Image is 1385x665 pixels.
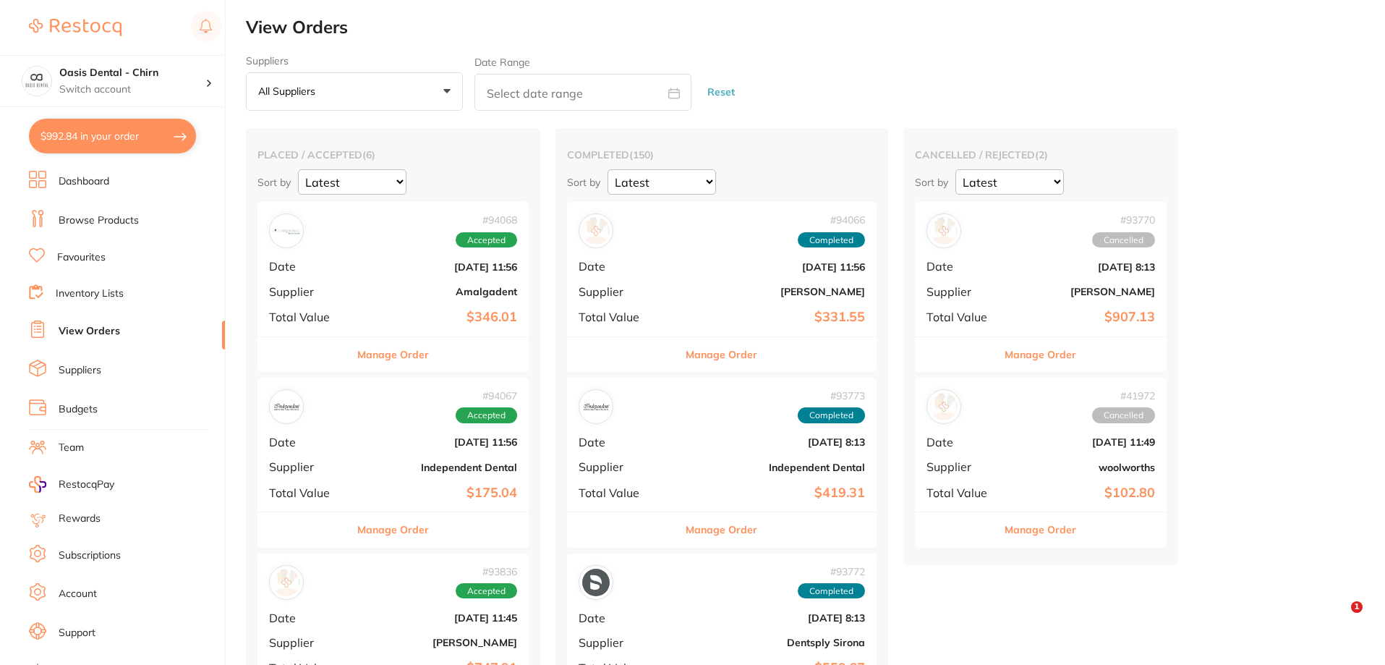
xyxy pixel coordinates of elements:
h2: cancelled / rejected ( 2 ) [915,148,1167,161]
span: Total Value [579,486,670,499]
a: Account [59,587,97,601]
h2: View Orders [246,17,1385,38]
span: # 93772 [798,566,865,577]
img: Independent Dental [273,393,300,420]
h2: completed ( 150 ) [567,148,877,161]
div: Independent Dental#94067AcceptedDate[DATE] 11:56SupplierIndependent DentalTotal Value$175.04Manag... [257,378,529,548]
img: Dentsply Sirona [582,569,610,596]
span: Date [926,436,999,449]
span: # 94068 [456,214,517,226]
button: Manage Order [357,512,429,547]
button: $992.84 in your order [29,119,196,153]
p: All suppliers [258,85,321,98]
img: Henry Schein Halas [930,217,958,245]
b: $346.01 [359,310,517,325]
span: Date [579,260,670,273]
span: Completed [798,232,865,248]
b: [DATE] 11:45 [359,612,517,624]
a: Budgets [59,402,98,417]
div: Amalgadent#94068AcceptedDate[DATE] 11:56SupplierAmalgadentTotal Value$346.01Manage Order [257,202,529,372]
span: Completed [798,583,865,599]
span: Date [269,611,348,624]
a: RestocqPay [29,476,114,493]
span: Date [269,260,348,273]
b: [DATE] 8:13 [682,612,865,624]
span: Total Value [926,486,999,499]
span: Date [926,260,999,273]
b: [PERSON_NAME] [682,286,865,297]
a: Subscriptions [59,548,121,563]
b: woolworths [1010,462,1155,473]
span: Supplier [926,285,999,298]
b: $175.04 [359,486,517,501]
b: Dentsply Sirona [682,637,865,648]
span: Completed [798,407,865,423]
button: Manage Order [686,337,757,372]
b: $102.80 [1010,486,1155,501]
span: Date [579,611,670,624]
b: [DATE] 8:13 [1010,261,1155,273]
span: Total Value [269,486,348,499]
b: [DATE] 11:56 [359,436,517,448]
span: Supplier [269,460,348,473]
b: [DATE] 11:56 [359,261,517,273]
p: Sort by [915,176,948,189]
span: Date [579,436,670,449]
span: # 94066 [798,214,865,226]
img: Restocq Logo [29,19,122,36]
b: [DATE] 11:56 [682,261,865,273]
img: Oasis Dental - Chirn [22,67,51,96]
b: Independent Dental [359,462,517,473]
img: Independent Dental [582,393,610,420]
span: RestocqPay [59,478,114,492]
p: Switch account [59,82,205,97]
b: Independent Dental [682,462,865,473]
img: Henry Schein Halas [273,569,300,596]
span: Supplier [926,460,999,473]
label: Suppliers [246,55,463,67]
button: Manage Order [1005,512,1076,547]
span: # 93770 [1092,214,1155,226]
b: [DATE] 11:49 [1010,436,1155,448]
img: RestocqPay [29,476,46,493]
span: Total Value [579,310,670,323]
span: Cancelled [1092,407,1155,423]
span: Accepted [456,407,517,423]
button: Manage Order [686,512,757,547]
span: Supplier [579,285,670,298]
b: Amalgadent [359,286,517,297]
span: Accepted [456,583,517,599]
span: # 93836 [456,566,517,577]
span: # 93773 [798,390,865,402]
a: Inventory Lists [56,287,124,301]
span: Date [269,436,348,449]
button: Manage Order [1005,337,1076,372]
a: Dashboard [59,174,109,189]
button: All suppliers [246,72,463,111]
b: $419.31 [682,486,865,501]
iframe: Intercom live chat [1321,601,1356,636]
a: Browse Products [59,213,139,228]
a: Suppliers [59,363,101,378]
img: Amalgadent [273,217,300,245]
span: Total Value [926,310,999,323]
span: Supplier [579,460,670,473]
span: Total Value [269,310,348,323]
p: Sort by [257,176,291,189]
a: Rewards [59,512,101,526]
a: Restocq Logo [29,11,122,44]
img: Henry Schein Halas [582,217,610,245]
input: Select date range [474,74,691,111]
button: Reset [703,73,739,111]
b: [DATE] 8:13 [682,436,865,448]
span: 1 [1351,601,1363,613]
b: [PERSON_NAME] [359,637,517,648]
a: Team [59,441,84,455]
p: Sort by [567,176,600,189]
h4: Oasis Dental - Chirn [59,66,205,80]
a: View Orders [59,324,120,339]
a: Support [59,626,95,640]
a: Favourites [57,250,106,265]
span: # 41972 [1092,390,1155,402]
span: Supplier [269,285,348,298]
